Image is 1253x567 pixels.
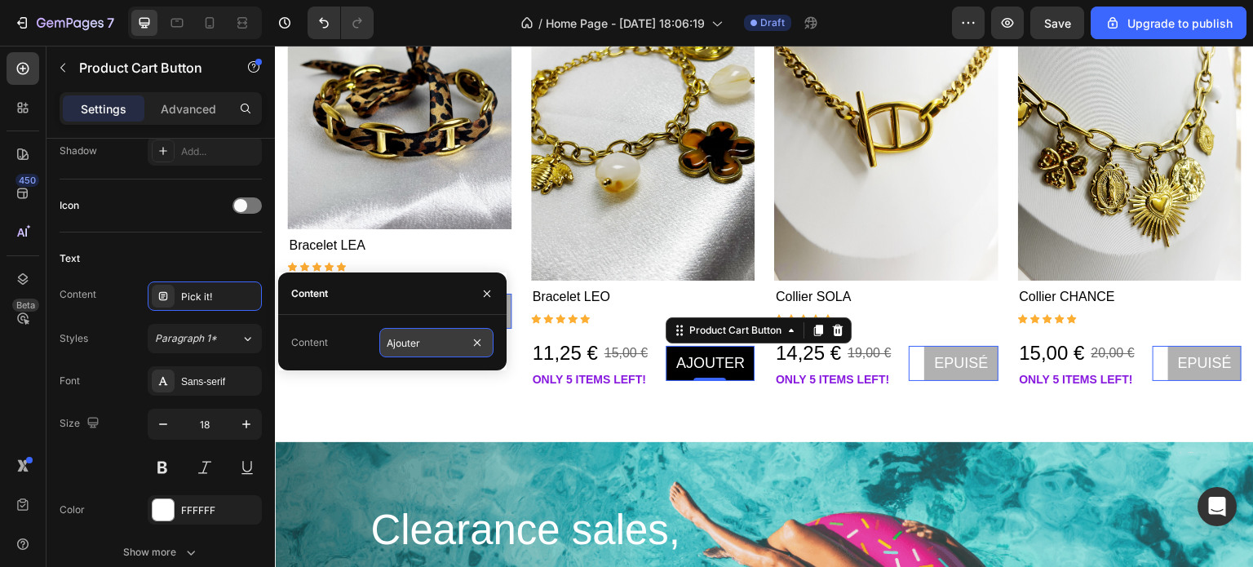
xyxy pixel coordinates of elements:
[308,7,374,39] div: Undo/Redo
[275,46,1253,567] iframe: Design area
[256,291,325,324] div: 11,25 €
[60,198,79,213] div: Icon
[81,100,126,117] p: Settings
[1030,7,1084,39] button: Save
[256,241,480,262] h1: Bracelet LEO
[95,459,883,509] p: Clearance sales,
[546,15,705,32] span: Home Page - [DATE] 18:06:19
[903,307,957,329] div: Epuisé
[107,13,114,33] p: 7
[60,144,97,158] div: Shadow
[181,144,258,159] div: Add...
[1044,16,1071,30] span: Save
[60,503,85,517] div: Color
[501,326,622,343] p: only 5 items left!
[499,291,568,324] div: 14,25 €
[743,291,812,324] div: 15,00 €
[392,300,480,335] button: Ajouter
[12,299,39,312] div: Beta
[84,244,131,267] div: 18,00 €
[328,296,374,319] div: 15,00 €
[60,374,80,388] div: Font
[123,544,199,560] div: Show more
[60,331,88,346] div: Styles
[760,16,785,30] span: Draft
[162,248,236,283] button: Epuisé
[291,286,328,301] div: Content
[1105,15,1233,32] div: Upgrade to publish
[60,538,262,567] button: Show more
[60,413,103,435] div: Size
[893,300,967,335] button: Epuisé
[538,15,542,32] span: /
[743,241,967,262] h1: Collier CHANCE
[161,100,216,117] p: Advanced
[60,251,80,266] div: Text
[7,7,122,39] button: 7
[148,324,262,353] button: Paragraph 1*
[1091,7,1246,39] button: Upgrade to publish
[172,255,226,277] div: Epuisé
[14,273,135,290] p: only 5 items left!
[499,241,724,262] h1: Collier SOLA
[401,307,470,329] div: Ajouter
[60,287,96,302] div: Content
[12,190,237,210] h1: Bracelet LEA
[411,277,510,292] div: Product Cart Button
[181,290,258,304] div: Pick it!
[15,174,39,187] div: 450
[659,307,713,329] div: Epuisé
[745,326,866,343] p: only 5 items left!
[79,58,218,78] p: Product Cart Button
[649,300,723,335] button: Epuisé
[181,503,258,518] div: FFFFFF
[571,296,618,319] div: 19,00 €
[815,296,861,319] div: 20,00 €
[181,374,258,389] div: Sans-serif
[258,326,379,343] p: only 5 items left!
[12,239,81,272] div: 13,50 €
[155,331,217,346] span: Paragraph 1*
[1198,487,1237,526] div: Open Intercom Messenger
[291,335,328,350] div: Content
